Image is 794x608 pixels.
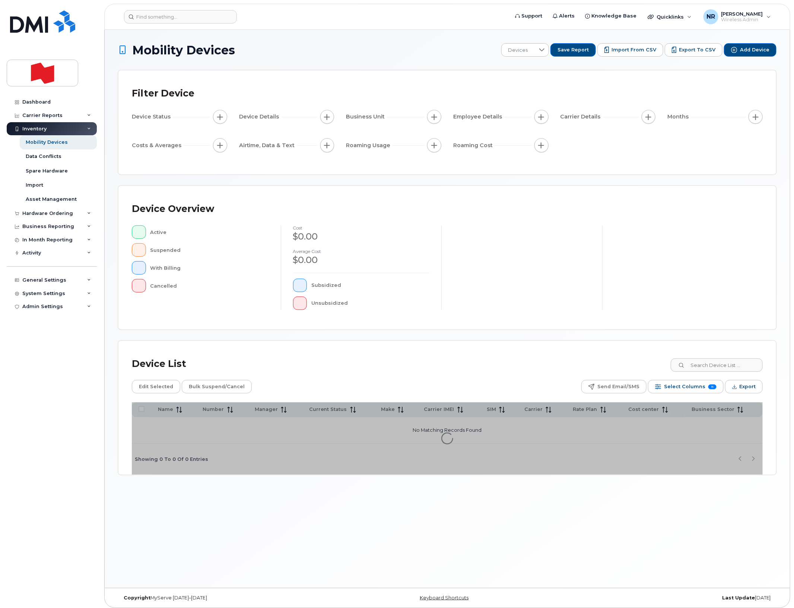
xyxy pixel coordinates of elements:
[150,261,269,275] div: With Billing
[725,380,763,393] button: Export
[150,279,269,292] div: Cancelled
[293,230,430,243] div: $0.00
[665,43,722,57] button: Export to CSV
[139,381,173,392] span: Edit Selected
[667,113,691,121] span: Months
[132,199,214,219] div: Device Overview
[502,44,535,57] span: Devices
[550,43,596,57] button: Save Report
[150,225,269,239] div: Active
[132,113,173,121] span: Device Status
[597,381,639,392] span: Send Email/SMS
[722,595,755,601] strong: Last Update
[293,225,430,230] h4: cost
[648,380,724,393] button: Select Columns 11
[671,358,763,372] input: Search Device List ...
[679,47,715,53] span: Export to CSV
[150,243,269,257] div: Suspended
[558,47,589,53] span: Save Report
[346,113,387,121] span: Business Unit
[182,380,252,393] button: Bulk Suspend/Cancel
[293,254,430,266] div: $0.00
[311,297,429,310] div: Unsubsidized
[724,43,776,57] button: Add Device
[420,595,469,601] a: Keyboard Shortcuts
[132,84,194,103] div: Filter Device
[132,354,186,374] div: Device List
[557,595,776,601] div: [DATE]
[293,249,430,254] h4: Average cost
[597,43,663,57] button: Import from CSV
[239,142,297,149] span: Airtime, Data & Text
[132,44,235,57] span: Mobility Devices
[581,380,647,393] button: Send Email/SMS
[708,384,717,389] span: 11
[239,113,282,121] span: Device Details
[124,595,150,601] strong: Copyright
[311,279,429,292] div: Subsidized
[132,380,180,393] button: Edit Selected
[132,142,184,149] span: Costs & Averages
[189,381,245,392] span: Bulk Suspend/Cancel
[453,113,504,121] span: Employee Details
[664,381,705,392] span: Select Columns
[346,142,393,149] span: Roaming Usage
[740,47,769,53] span: Add Device
[118,595,337,601] div: MyServe [DATE]–[DATE]
[453,142,495,149] span: Roaming Cost
[739,381,756,392] span: Export
[560,113,603,121] span: Carrier Details
[612,47,656,53] span: Import from CSV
